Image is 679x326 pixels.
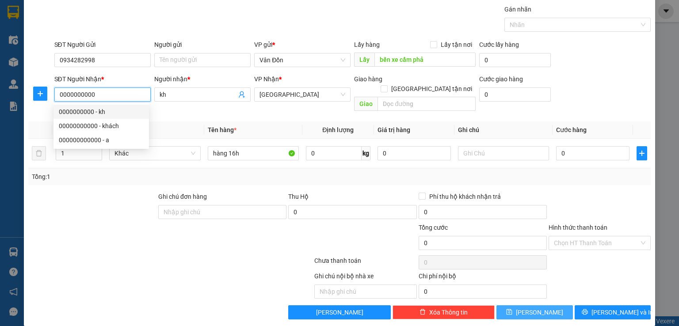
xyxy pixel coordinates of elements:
span: Thu Hộ [288,193,309,200]
span: Vân Đồn [259,53,345,67]
span: [PERSON_NAME] [316,307,363,317]
span: Giao hàng [354,76,382,83]
span: delete [420,309,426,316]
input: Dọc đường [378,97,476,111]
button: save[PERSON_NAME] [496,305,573,319]
div: 00000000000 - khách [59,121,144,131]
span: Cước hàng [556,126,587,133]
span: Tổng cước [419,224,448,231]
span: Giá trị hàng [378,126,410,133]
div: Người nhận [154,74,251,84]
button: plus [33,87,47,101]
div: Ghi chú nội bộ nhà xe [314,271,416,284]
span: [PERSON_NAME] và In [591,307,653,317]
input: Dọc đường [374,53,476,67]
span: save [506,309,512,316]
div: 0000000000 - kh [53,105,149,119]
div: 00000000000 - khách [53,119,149,133]
span: printer [582,309,588,316]
input: Cước lấy hàng [479,53,551,67]
div: SĐT Người Gửi [54,40,151,49]
div: 0000000000 - kh [59,107,144,117]
span: Giao [354,97,378,111]
input: Ghi chú đơn hàng [158,205,286,219]
span: Tên hàng [208,126,237,133]
input: Ghi Chú [458,146,549,160]
span: Lấy hàng [354,41,380,48]
span: Lấy [354,53,374,67]
label: Cước lấy hàng [479,41,519,48]
span: Hà Nội [259,88,345,101]
div: Chi phí nội bộ [419,271,547,284]
button: delete [32,146,46,160]
span: Phí thu hộ khách nhận trả [426,192,504,201]
span: kg [362,146,370,160]
input: Nhập ghi chú [314,284,416,299]
button: plus [637,146,647,160]
th: Ghi chú [454,121,553,139]
span: user-add [238,91,245,98]
span: Xóa Thông tin [429,307,468,317]
div: Người gửi [154,40,251,49]
div: VP gửi [254,40,351,49]
div: SĐT Người Nhận [54,74,151,84]
input: Cước giao hàng [479,87,551,102]
label: Cước giao hàng [479,76,523,83]
span: Khác [114,147,195,160]
span: [GEOGRAPHIC_DATA] tận nơi [388,84,476,94]
span: VP Nhận [254,76,279,83]
input: 0 [378,146,451,160]
label: Hình thức thanh toán [549,224,607,231]
div: 000000000000 - a [53,133,149,147]
div: Chưa thanh toán [313,256,417,271]
span: Định lượng [322,126,354,133]
span: plus [34,90,47,97]
input: VD: Bàn, Ghế [208,146,299,160]
span: Lấy tận nơi [437,40,476,49]
label: Ghi chú đơn hàng [158,193,207,200]
div: 000000000000 - a [59,135,144,145]
span: plus [637,150,647,157]
label: Gán nhãn [504,6,531,13]
button: [PERSON_NAME] [288,305,390,319]
button: printer[PERSON_NAME] và In [575,305,651,319]
div: Tổng: 1 [32,172,263,182]
button: deleteXóa Thông tin [393,305,495,319]
span: [PERSON_NAME] [516,307,563,317]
